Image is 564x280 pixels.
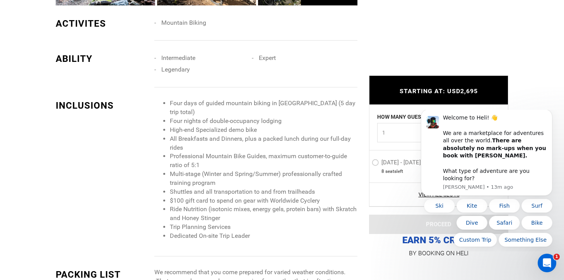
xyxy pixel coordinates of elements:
[170,196,357,205] li: $100 gift card to spend on gear with Worldwide Cyclery
[161,19,206,26] span: Mountain Biking
[47,89,78,103] button: Quick reply: Kite
[170,126,357,135] li: High-end Specialized demo bike
[112,106,143,120] button: Quick reply: Bike
[15,89,46,103] button: Quick reply: Ski
[369,248,508,259] p: BY BOOKING ON HELI
[112,89,143,103] button: Quick reply: Surf
[377,113,488,123] label: HOW MANY GUESTS ARE YOU BOOKING FOR
[170,170,357,188] li: Multi-stage (Winter and Spring/Summer) professionally crafted training program
[538,254,556,272] iframe: Intercom live chat
[409,110,564,251] iframe: Intercom notifications message
[385,168,403,175] span: seat left
[34,4,137,72] div: Welcome to Heli! 👋 We are a marketplace for adventures all over the world. What type of adventure...
[394,168,397,175] span: s
[17,6,30,19] img: Profile image for Carl
[12,89,143,137] div: Quick reply options
[34,27,137,49] b: There are absolutely no mark-ups when you book with [PERSON_NAME].
[170,99,357,117] li: Four days of guided mountain biking in [GEOGRAPHIC_DATA] (5 day trip total)
[554,254,560,260] span: 1
[377,123,500,142] button: 1
[161,54,195,61] span: Intermediate
[170,152,357,170] li: Professional Mountain Bike Guides, maximum customer-to-guide ratio of 5:1
[56,99,149,112] div: INCLUSIONS
[170,188,357,196] li: Shuttles and all transportation to and from trailheads
[170,117,357,126] li: Four nights of double-occupancy lodging
[369,215,508,234] button: PROCEED
[34,4,137,72] div: Message content
[170,205,357,223] li: Ride Nutrition (isotonic mixes, energy gels, protein bars) with Skratch and Honey Stinger
[372,159,423,168] label: [DATE] - [DATE]
[56,52,149,65] div: ABILITY
[170,135,357,152] li: All Breakfasts and Dinners, plus a packed lunch during our full-day rides
[80,106,111,120] button: Quick reply: Safari
[170,223,357,232] li: Trip Planning Services
[170,232,357,241] li: Dedicated On-site Trip Leader
[381,168,384,175] span: 8
[382,129,490,137] span: 1
[56,17,149,30] div: ACTIVITES
[34,74,137,81] p: Message from Carl, sent 13m ago
[400,87,478,95] span: STARTING AT: USD2,695
[44,123,88,137] button: Quick reply: Custom Trip
[47,106,78,120] button: Quick reply: Dive
[372,191,506,198] a: View All Slots
[80,89,111,103] button: Quick reply: Fish
[161,66,190,73] span: Legendary
[89,123,143,137] button: Quick reply: Something Else
[259,54,276,61] span: Expert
